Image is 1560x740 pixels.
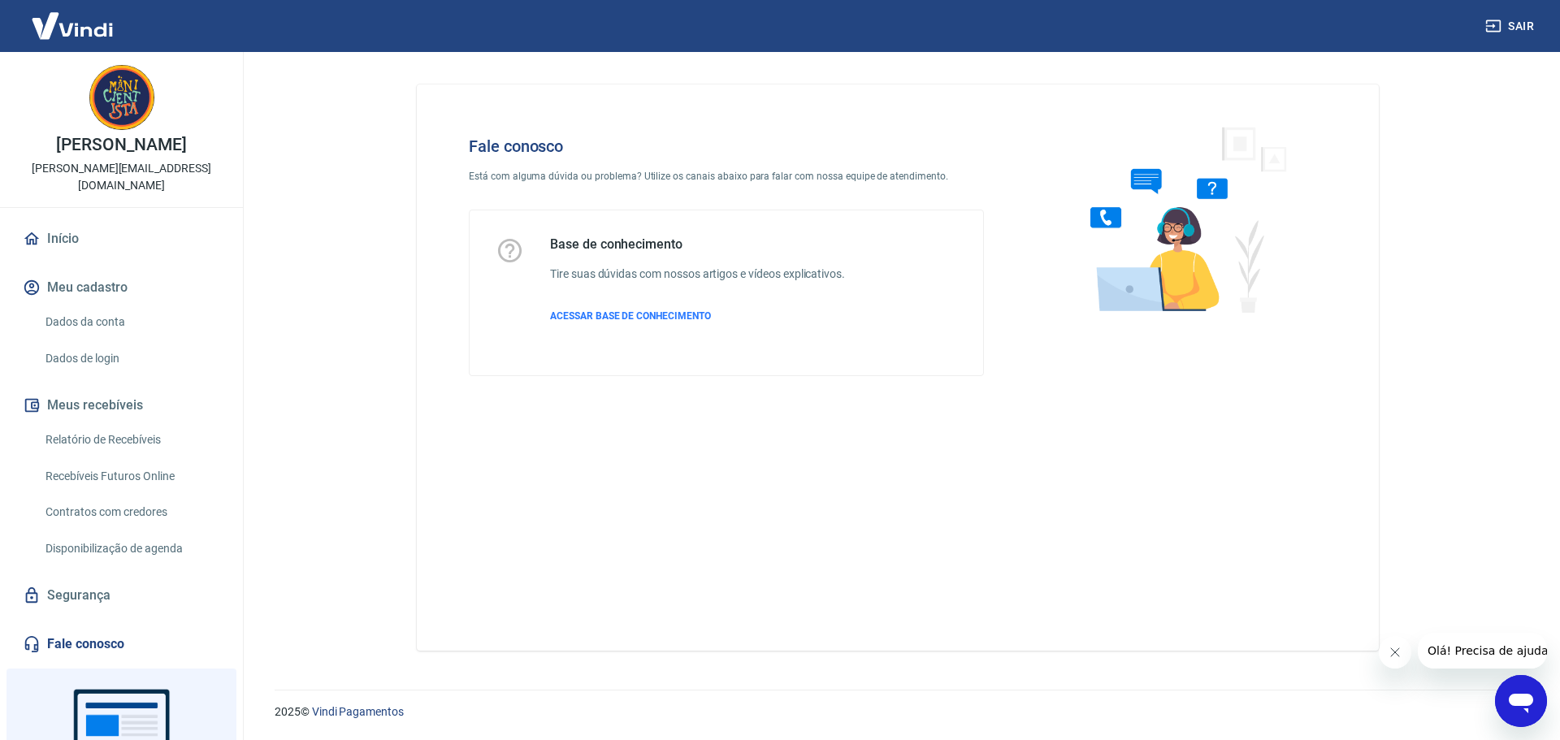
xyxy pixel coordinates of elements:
h5: Base de conhecimento [550,236,845,253]
h6: Tire suas dúvidas com nossos artigos e vídeos explicativos. [550,266,845,283]
iframe: Fechar mensagem [1379,636,1411,669]
a: Vindi Pagamentos [312,705,404,718]
img: Fale conosco [1058,110,1305,327]
a: Fale conosco [19,626,223,662]
a: Contratos com credores [39,495,223,529]
button: Meu cadastro [19,270,223,305]
p: [PERSON_NAME] [56,136,186,154]
a: ACESSAR BASE DE CONHECIMENTO [550,309,845,323]
iframe: Mensagem da empresa [1418,633,1547,669]
a: Segurança [19,578,223,613]
a: Relatório de Recebíveis [39,423,223,457]
h4: Fale conosco [469,136,984,156]
p: 2025 © [275,703,1521,721]
img: c5ddf157-13e5-4a9f-a0fb-141e5ec8e0da.jpeg [89,65,154,130]
a: Início [19,221,223,257]
button: Meus recebíveis [19,387,223,423]
a: Dados de login [39,342,223,375]
button: Sair [1482,11,1540,41]
a: Disponibilização de agenda [39,532,223,565]
span: ACESSAR BASE DE CONHECIMENTO [550,310,711,322]
img: Vindi [19,1,125,50]
a: Recebíveis Futuros Online [39,460,223,493]
span: Olá! Precisa de ajuda? [10,11,136,24]
iframe: Botão para abrir a janela de mensagens [1495,675,1547,727]
p: Está com alguma dúvida ou problema? Utilize os canais abaixo para falar com nossa equipe de atend... [469,169,984,184]
p: [PERSON_NAME][EMAIL_ADDRESS][DOMAIN_NAME] [13,160,230,194]
a: Dados da conta [39,305,223,339]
